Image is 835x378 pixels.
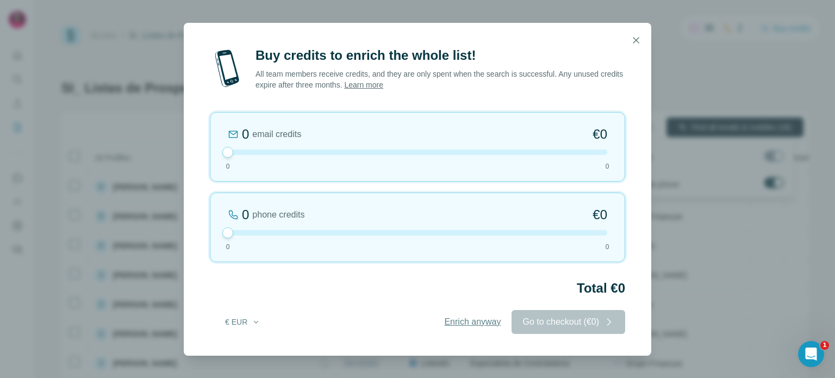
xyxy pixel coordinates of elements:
span: phone credits [252,208,304,221]
button: € EUR [217,312,268,332]
iframe: Intercom live chat [798,341,824,367]
span: email credits [252,128,301,141]
p: All team members receive credits, and they are only spent when the search is successful. Any unus... [256,69,625,90]
div: 0 [242,126,249,143]
img: mobile-phone [210,47,245,90]
span: Enrich anyway [444,315,501,329]
div: 0 [242,206,249,224]
h2: Total €0 [210,280,625,297]
span: 0 [606,162,609,171]
span: 0 [606,242,609,252]
span: €0 [593,206,607,224]
span: 0 [226,162,230,171]
button: Enrich anyway [433,310,512,334]
a: Learn more [344,80,383,89]
span: 0 [226,242,230,252]
span: 1 [820,341,829,350]
span: €0 [593,126,607,143]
